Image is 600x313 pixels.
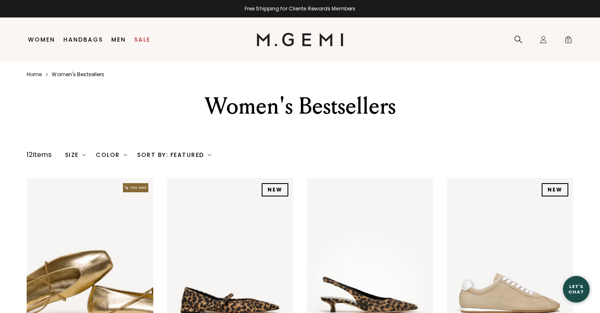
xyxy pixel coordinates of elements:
div: 12 items [27,150,52,160]
div: Size [65,152,86,158]
span: 0 [564,37,572,45]
a: Men [111,36,126,43]
div: Let's Chat [563,284,590,294]
img: chevron-down.svg [208,153,211,156]
div: Sort By: Featured [137,152,211,158]
a: Women's bestsellers [52,71,104,78]
img: chevron-down.svg [124,153,127,156]
div: NEW [262,183,288,196]
a: Home [27,71,42,78]
img: M.Gemi [257,33,344,46]
div: Women's Bestsellers [155,91,445,121]
a: Women [28,36,55,43]
a: Handbags [63,36,103,43]
img: The One tag [123,183,148,192]
a: Sale [134,36,150,43]
div: NEW [542,183,568,196]
div: Color [96,152,127,158]
img: chevron-down.svg [82,153,86,156]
